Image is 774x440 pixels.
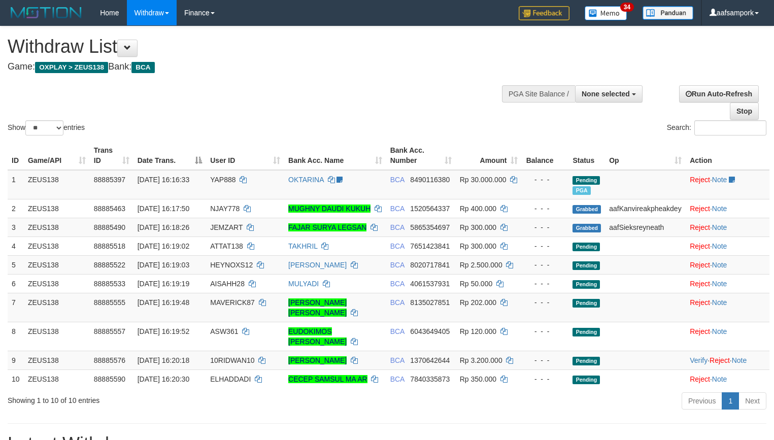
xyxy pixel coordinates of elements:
td: ZEUS138 [24,322,90,351]
a: Note [712,242,727,250]
input: Search: [694,120,766,136]
a: Note [712,298,727,307]
td: aafSieksreyneath [605,218,686,236]
img: panduan.png [643,6,693,20]
span: Copy 1520564337 to clipboard [410,205,450,213]
a: Note [712,280,727,288]
td: 10 [8,369,24,388]
span: Copy 4061537931 to clipboard [410,280,450,288]
span: 88885590 [94,375,125,383]
a: Reject [690,298,710,307]
span: BCA [390,375,405,383]
th: Bank Acc. Number: activate to sort column ascending [386,141,456,170]
span: Rp 350.000 [460,375,496,383]
span: 88885533 [94,280,125,288]
a: Reject [710,356,730,364]
span: HEYNOXS12 [210,261,253,269]
span: Copy 7840335873 to clipboard [410,375,450,383]
td: 3 [8,218,24,236]
td: ZEUS138 [24,255,90,274]
div: - - - [526,374,564,384]
span: [DATE] 16:16:33 [138,176,189,184]
span: Pending [573,328,600,336]
span: Copy 8135027851 to clipboard [410,298,450,307]
span: ATTAT138 [210,242,243,250]
span: BCA [390,176,405,184]
span: Pending [573,243,600,251]
a: Note [712,176,727,184]
span: OXPLAY > ZEUS138 [35,62,108,73]
span: Pending [573,261,600,270]
span: Rp 202.000 [460,298,496,307]
a: Previous [682,392,722,410]
a: Note [712,205,727,213]
td: · [686,218,769,236]
th: User ID: activate to sort column ascending [206,141,284,170]
button: None selected [575,85,643,103]
a: Reject [690,176,710,184]
a: Note [732,356,747,364]
td: · [686,255,769,274]
a: Next [738,392,766,410]
th: Game/API: activate to sort column ascending [24,141,90,170]
th: Trans ID: activate to sort column ascending [90,141,133,170]
a: Reject [690,223,710,231]
span: [DATE] 16:18:26 [138,223,189,231]
span: 88885557 [94,327,125,335]
span: Pending [573,357,600,365]
label: Search: [667,120,766,136]
span: [DATE] 16:19:02 [138,242,189,250]
span: Rp 30.000.000 [460,176,507,184]
div: - - - [526,355,564,365]
span: Copy 1370642644 to clipboard [410,356,450,364]
td: · [686,199,769,218]
img: Button%20Memo.svg [585,6,627,20]
th: Amount: activate to sort column ascending [456,141,522,170]
th: Action [686,141,769,170]
a: Verify [690,356,708,364]
span: Rp 400.000 [460,205,496,213]
div: - - - [526,204,564,214]
th: Status [568,141,605,170]
td: · [686,170,769,199]
th: Bank Acc. Name: activate to sort column ascending [284,141,386,170]
td: 9 [8,351,24,369]
span: 88885397 [94,176,125,184]
div: - - - [526,175,564,185]
span: Pending [573,280,600,289]
span: Rp 3.200.000 [460,356,502,364]
div: - - - [526,279,564,289]
span: ASW361 [210,327,238,335]
span: 88885463 [94,205,125,213]
span: NJAY778 [210,205,240,213]
a: Reject [690,327,710,335]
span: [DATE] 16:20:18 [138,356,189,364]
a: Reject [690,280,710,288]
span: 10RIDWAN10 [210,356,254,364]
div: - - - [526,222,564,232]
a: Note [712,375,727,383]
td: ZEUS138 [24,274,90,293]
span: 88885490 [94,223,125,231]
a: Reject [690,205,710,213]
span: [DATE] 16:19:48 [138,298,189,307]
a: 1 [722,392,739,410]
h1: Withdraw List [8,37,506,57]
a: Run Auto-Refresh [679,85,759,103]
span: Pending [573,299,600,308]
td: ZEUS138 [24,170,90,199]
td: · [686,322,769,351]
span: BCA [390,242,405,250]
span: Rp 2.500.000 [460,261,502,269]
span: [DATE] 16:20:30 [138,375,189,383]
td: ZEUS138 [24,218,90,236]
span: [DATE] 16:19:52 [138,327,189,335]
span: Pending [573,376,600,384]
span: [DATE] 16:19:19 [138,280,189,288]
td: · [686,293,769,322]
div: - - - [526,260,564,270]
span: 34 [620,3,634,12]
td: ZEUS138 [24,199,90,218]
td: · [686,274,769,293]
td: 6 [8,274,24,293]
